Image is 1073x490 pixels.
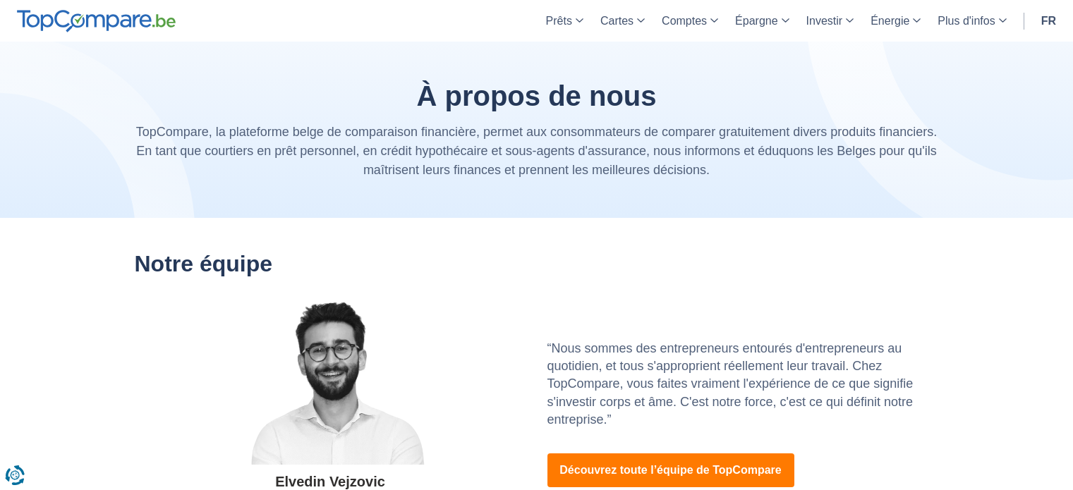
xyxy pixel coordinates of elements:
[217,298,443,465] img: Elvedin Vejzovic
[547,340,939,429] p: “Nous sommes des entrepreneurs entourés d'entrepreneurs au quotidien, et tous s'approprient réell...
[135,252,939,276] h2: Notre équipe
[135,123,939,180] p: TopCompare, la plateforme belge de comparaison financière, permet aux consommateurs de comparer g...
[547,453,794,487] a: Découvrez toute l’équipe de TopCompare
[135,80,939,111] h1: À propos de nous
[17,10,176,32] img: TopCompare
